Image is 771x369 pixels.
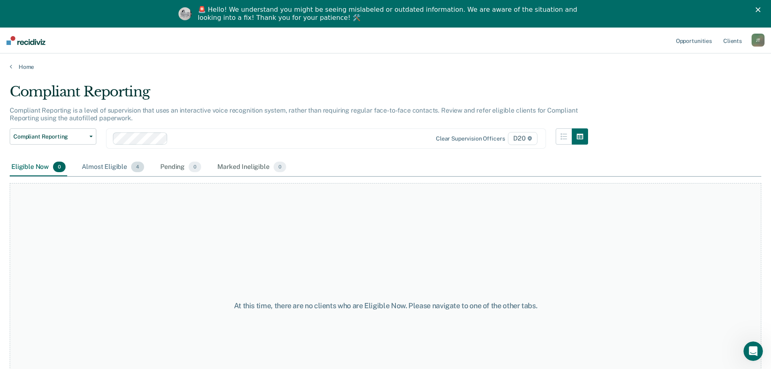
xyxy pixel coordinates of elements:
[53,162,66,172] span: 0
[436,135,505,142] div: Clear supervision officers
[131,162,144,172] span: 4
[756,7,764,12] div: Close
[10,158,67,176] div: Eligible Now0
[198,6,580,22] div: 🚨 Hello! We understand you might be seeing mislabeled or outdated information. We are aware of th...
[80,158,146,176] div: Almost Eligible4
[216,158,288,176] div: Marked Ineligible0
[10,63,761,70] a: Home
[274,162,286,172] span: 0
[178,7,191,20] img: Profile image for Kim
[752,34,765,47] div: J T
[743,341,763,361] iframe: Intercom live chat
[13,133,86,140] span: Compliant Reporting
[10,83,588,107] div: Compliant Reporting
[10,107,578,122] p: Compliant Reporting is a level of supervision that uses an interactive voice recognition system, ...
[752,34,765,47] button: JT
[189,162,201,172] span: 0
[6,36,45,45] img: Recidiviz
[508,132,537,145] span: D20
[198,301,573,310] div: At this time, there are no clients who are Eligible Now. Please navigate to one of the other tabs.
[10,128,96,145] button: Compliant Reporting
[674,28,714,53] a: Opportunities
[722,28,743,53] a: Clients
[159,158,203,176] div: Pending0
